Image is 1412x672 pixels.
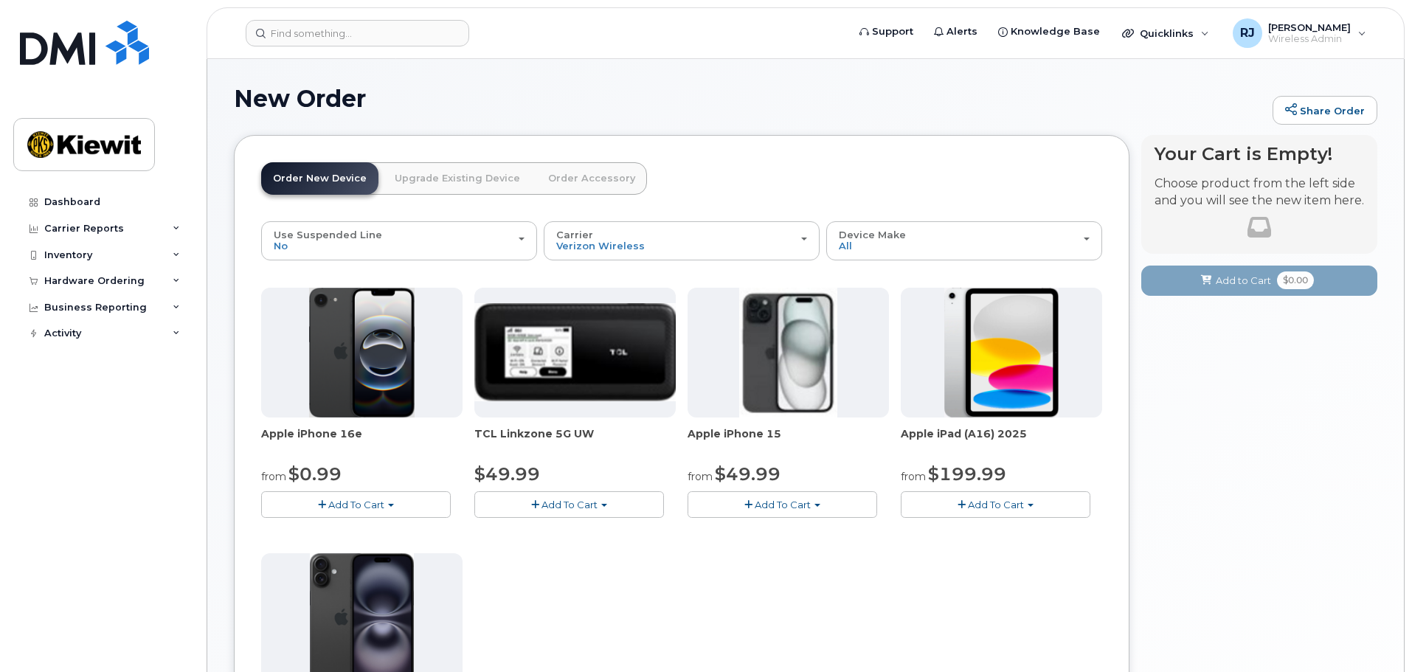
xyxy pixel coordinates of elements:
[474,426,676,456] div: TCL Linkzone 5G UW
[839,240,852,252] span: All
[556,240,645,252] span: Verizon Wireless
[715,463,781,485] span: $49.99
[688,470,713,483] small: from
[541,499,598,510] span: Add To Cart
[274,240,288,252] span: No
[944,288,1059,418] img: ipad_11.png
[1155,176,1364,209] p: Choose product from the left side and you will see the new item here.
[261,491,451,517] button: Add To Cart
[688,491,877,517] button: Add To Cart
[261,221,537,260] button: Use Suspended Line No
[274,229,382,240] span: Use Suspended Line
[309,288,415,418] img: iphone16e.png
[474,303,676,401] img: linkzone5g.png
[261,162,378,195] a: Order New Device
[328,499,384,510] span: Add To Cart
[474,491,664,517] button: Add To Cart
[901,426,1102,456] div: Apple iPad (A16) 2025
[839,229,906,240] span: Device Make
[1216,274,1271,288] span: Add to Cart
[1141,266,1377,296] button: Add to Cart $0.00
[739,288,837,418] img: iphone15.jpg
[536,162,647,195] a: Order Accessory
[1273,96,1377,125] a: Share Order
[826,221,1102,260] button: Device Make All
[928,463,1006,485] span: $199.99
[901,470,926,483] small: from
[383,162,532,195] a: Upgrade Existing Device
[688,426,889,456] div: Apple iPhone 15
[544,221,820,260] button: Carrier Verizon Wireless
[261,426,463,456] div: Apple iPhone 16e
[1277,271,1314,289] span: $0.00
[968,499,1024,510] span: Add To Cart
[288,463,342,485] span: $0.99
[755,499,811,510] span: Add To Cart
[474,463,540,485] span: $49.99
[901,491,1090,517] button: Add To Cart
[1348,608,1401,661] iframe: Messenger Launcher
[261,470,286,483] small: from
[556,229,593,240] span: Carrier
[1155,144,1364,164] h4: Your Cart is Empty!
[234,86,1265,111] h1: New Order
